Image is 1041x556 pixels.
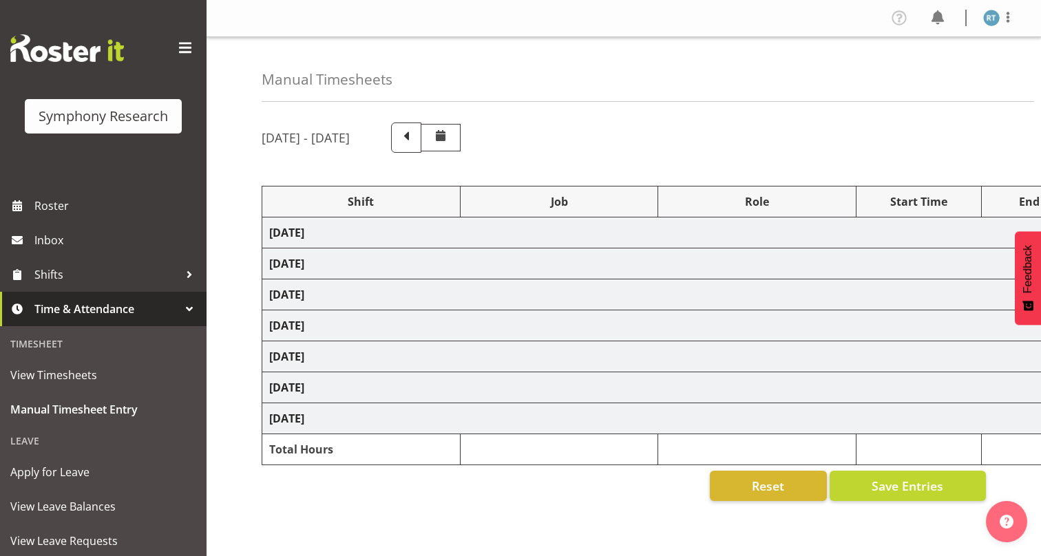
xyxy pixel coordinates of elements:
[830,471,986,501] button: Save Entries
[10,496,196,517] span: View Leave Balances
[34,264,179,285] span: Shifts
[1015,231,1041,325] button: Feedback - Show survey
[262,72,392,87] h4: Manual Timesheets
[3,455,203,489] a: Apply for Leave
[872,477,943,495] span: Save Entries
[10,462,196,482] span: Apply for Leave
[3,427,203,455] div: Leave
[262,434,461,465] td: Total Hours
[863,193,974,210] div: Start Time
[665,193,849,210] div: Role
[262,130,350,145] h5: [DATE] - [DATE]
[3,392,203,427] a: Manual Timesheet Entry
[10,365,196,385] span: View Timesheets
[34,230,200,250] span: Inbox
[10,34,124,62] img: Rosterit website logo
[983,10,1000,26] img: raymond-tuhega1922.jpg
[34,299,179,319] span: Time & Attendance
[3,489,203,524] a: View Leave Balances
[10,531,196,551] span: View Leave Requests
[467,193,651,210] div: Job
[710,471,827,501] button: Reset
[3,330,203,358] div: Timesheet
[39,106,168,127] div: Symphony Research
[34,195,200,216] span: Roster
[269,193,453,210] div: Shift
[3,358,203,392] a: View Timesheets
[752,477,784,495] span: Reset
[1000,515,1013,528] img: help-xxl-2.png
[10,399,196,420] span: Manual Timesheet Entry
[1022,245,1034,293] span: Feedback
